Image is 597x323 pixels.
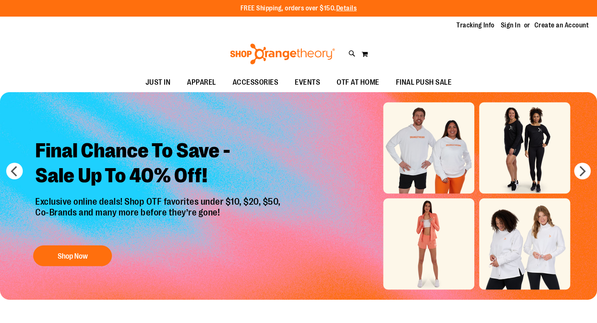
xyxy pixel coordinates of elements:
[328,73,388,92] a: OTF AT HOME
[224,73,287,92] a: ACCESSORIES
[534,21,589,30] a: Create an Account
[146,73,171,92] span: JUST IN
[396,73,452,92] span: FINAL PUSH SALE
[6,163,23,179] button: prev
[29,132,289,196] h2: Final Chance To Save - Sale Up To 40% Off!
[337,73,379,92] span: OTF AT HOME
[388,73,460,92] a: FINAL PUSH SALE
[33,245,112,266] button: Shop Now
[240,4,357,13] p: FREE Shipping, orders over $150.
[137,73,179,92] a: JUST IN
[295,73,320,92] span: EVENTS
[187,73,216,92] span: APPAREL
[456,21,495,30] a: Tracking Info
[501,21,521,30] a: Sign In
[286,73,328,92] a: EVENTS
[29,132,289,270] a: Final Chance To Save -Sale Up To 40% Off! Exclusive online deals! Shop OTF favorites under $10, $...
[574,163,591,179] button: next
[336,5,357,12] a: Details
[179,73,224,92] a: APPAREL
[233,73,279,92] span: ACCESSORIES
[229,44,336,64] img: Shop Orangetheory
[29,196,289,237] p: Exclusive online deals! Shop OTF favorites under $10, $20, $50, Co-Brands and many more before th...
